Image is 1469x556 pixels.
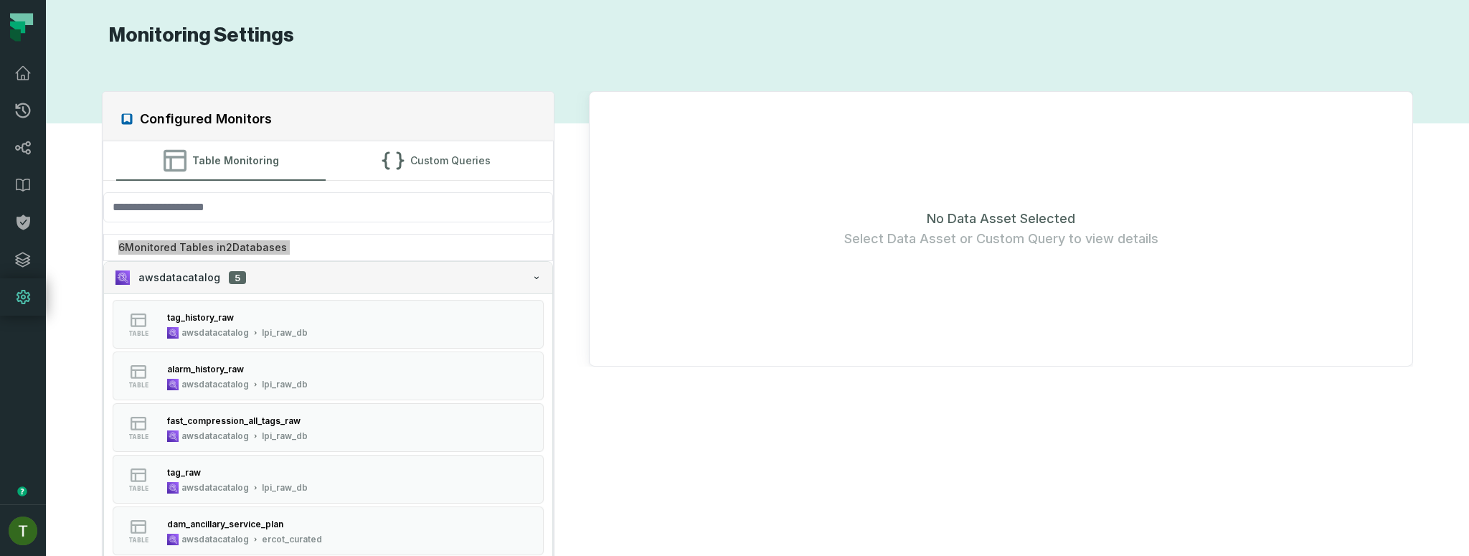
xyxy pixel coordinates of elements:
div: awsdatacatalog [181,430,249,442]
div: awsdatacatalog [181,327,249,339]
span: No Data Asset Selected [927,209,1075,229]
button: tableawsdatacatalogercot_curated [113,506,544,555]
div: awsdatacatalog [181,379,249,390]
h1: Monitoring Settings [102,23,294,48]
div: dam_ancillary_service_plan [167,519,283,529]
div: awsdatacatalog [181,482,249,494]
div: lpi_raw_db [262,379,308,390]
span: table [128,382,148,389]
div: Tooltip anchor [16,485,29,498]
img: avatar of Tomer Galun [9,517,37,545]
button: awsdatacatalog5 [104,262,552,293]
div: tag_raw [167,467,201,478]
button: Custom Queries [331,141,541,180]
h2: Configured Monitors [140,109,272,129]
span: table [128,330,148,337]
div: fast_compression_all_tags_raw [167,415,301,426]
span: table [128,433,148,440]
div: alarm_history_raw [167,364,244,374]
div: lpi_raw_db [262,482,308,494]
span: awsdatacatalog [138,270,220,285]
div: 6 Monitored Tables in 2 Databases [103,234,553,261]
div: lpi_raw_db [262,430,308,442]
span: table [128,537,148,544]
button: tableawsdatacataloglpi_raw_db [113,352,544,400]
div: tag_history_raw [167,312,234,323]
button: tableawsdatacataloglpi_raw_db [113,300,544,349]
span: 5 [229,271,246,285]
button: Table Monitoring [116,141,326,180]
div: ercot_curated [262,534,322,545]
div: awsdatacatalog [181,534,249,545]
span: Select Data Asset or Custom Query to view details [844,229,1158,249]
span: table [128,485,148,492]
button: tableawsdatacataloglpi_raw_db [113,455,544,504]
div: lpi_raw_db [262,327,308,339]
button: tableawsdatacataloglpi_raw_db [113,403,544,452]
